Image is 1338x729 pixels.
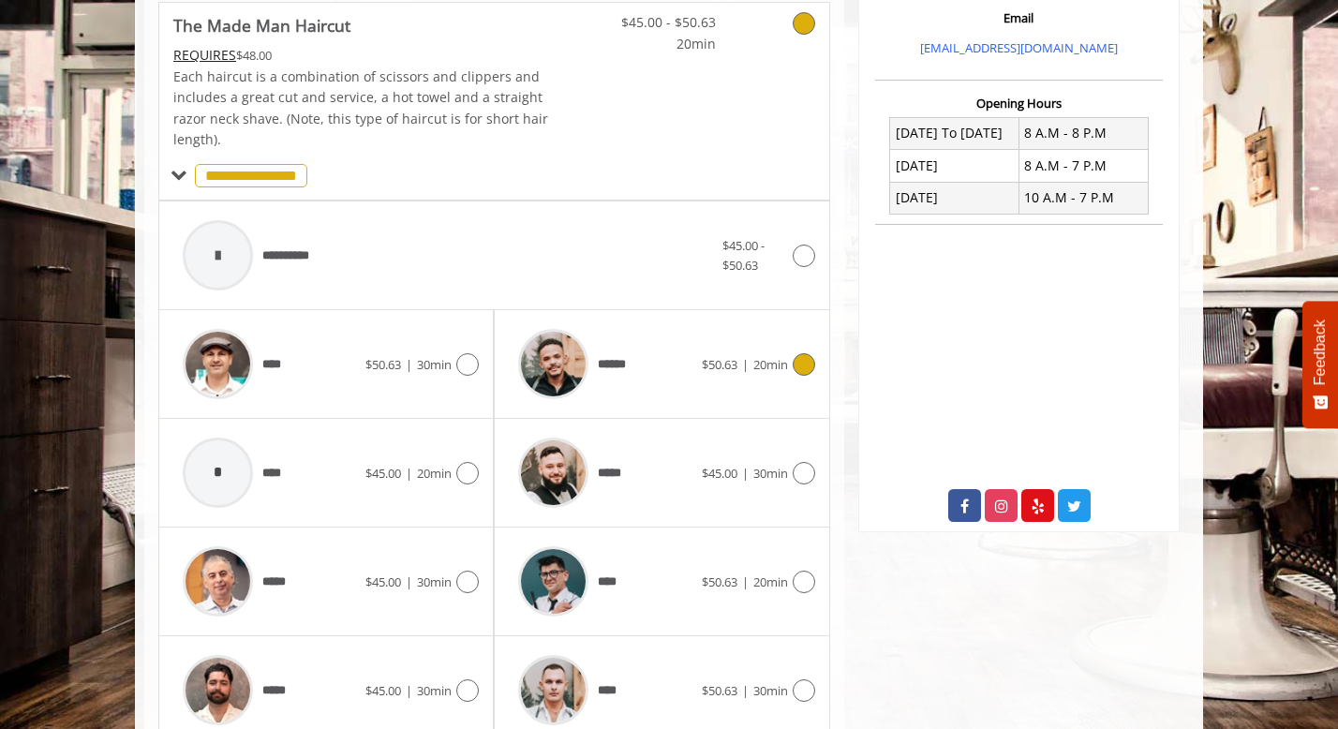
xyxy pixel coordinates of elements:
td: [DATE] [890,182,1019,214]
span: Each haircut is a combination of scissors and clippers and includes a great cut and service, a ho... [173,67,548,148]
span: 30min [417,682,452,699]
span: 30min [753,682,788,699]
span: $45.00 - $50.63 [722,237,765,274]
span: Feedback [1312,320,1329,385]
span: 20min [417,465,452,482]
span: 30min [417,573,452,590]
span: 30min [753,465,788,482]
span: This service needs some Advance to be paid before we block your appointment [173,46,236,64]
span: | [406,573,412,590]
span: | [406,682,412,699]
td: 8 A.M - 7 P.M [1018,150,1148,182]
span: | [742,465,749,482]
span: | [406,465,412,482]
span: $45.00 [365,465,401,482]
span: $50.63 [702,356,737,373]
span: | [742,682,749,699]
span: $45.00 [365,573,401,590]
td: [DATE] To [DATE] [890,117,1019,149]
span: 20min [753,356,788,373]
span: | [742,573,749,590]
span: | [406,356,412,373]
span: $45.00 [702,465,737,482]
div: $48.00 [173,45,550,66]
b: The Made Man Haircut [173,12,350,38]
td: [DATE] [890,150,1019,182]
span: | [742,356,749,373]
span: $50.63 [702,573,737,590]
span: 30min [417,356,452,373]
span: $50.63 [365,356,401,373]
td: 10 A.M - 7 P.M [1018,182,1148,214]
span: 20min [605,34,716,54]
span: 20min [753,573,788,590]
a: [EMAIL_ADDRESS][DOMAIN_NAME] [920,39,1118,56]
span: $50.63 [702,682,737,699]
button: Feedback - Show survey [1302,301,1338,428]
td: 8 A.M - 8 P.M [1018,117,1148,149]
span: $45.00 [365,682,401,699]
span: $45.00 - $50.63 [605,12,716,33]
h3: Email [880,11,1158,24]
h3: Opening Hours [875,97,1163,110]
